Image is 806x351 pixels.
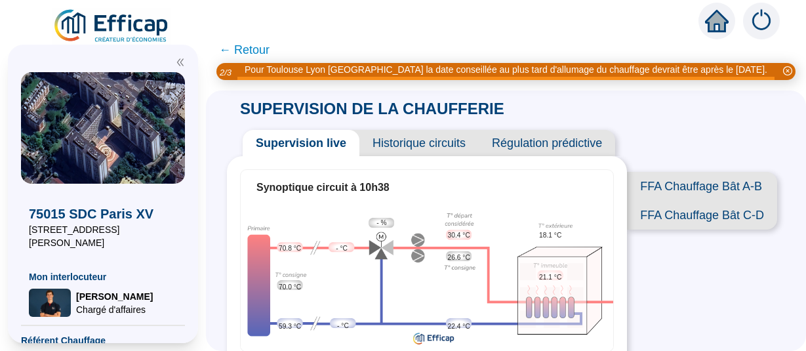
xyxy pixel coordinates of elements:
[479,130,615,156] span: Régulation prédictive
[783,66,792,75] span: close-circle
[243,130,359,156] span: Supervision live
[29,289,71,317] img: Chargé d'affaires
[279,321,301,331] span: 59.3 °C
[227,100,517,117] span: SUPERVISION DE LA CHAUFFERIE
[743,3,780,39] img: alerts
[336,243,348,253] span: - °C
[448,321,470,331] span: 22.4 °C
[219,41,270,59] span: ← Retour
[627,172,777,201] span: FFA Chauffage Bât A-B
[76,303,153,316] span: Chargé d'affaires
[448,230,470,240] span: 30.4 °C
[241,206,613,348] img: circuit-supervision.724c8d6b72cc0638e748.png
[241,206,613,348] div: Synoptique
[21,334,185,347] span: Référent Chauffage
[448,253,470,262] span: 26.6 °C
[705,9,729,33] span: home
[627,201,777,230] span: FFA Chauffage Bât C-D
[279,282,301,292] span: 70.0 °C
[256,180,597,196] div: Synoptique circuit à 10h38
[52,8,171,45] img: efficap energie logo
[29,223,177,249] span: [STREET_ADDRESS][PERSON_NAME]
[29,205,177,223] span: 75015 SDC Paris XV
[176,58,185,67] span: double-left
[539,230,561,240] span: 18.1 °C
[29,270,177,283] span: Mon interlocuteur
[279,243,301,253] span: 70.8 °C
[337,321,349,331] span: - °C
[245,63,767,77] div: Pour Toulouse Lyon [GEOGRAPHIC_DATA] la date conseillée au plus tard d'allumage du chauffage devr...
[220,68,232,77] i: 2 / 3
[76,290,153,303] span: [PERSON_NAME]
[359,130,479,156] span: Historique circuits
[376,218,386,228] span: - %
